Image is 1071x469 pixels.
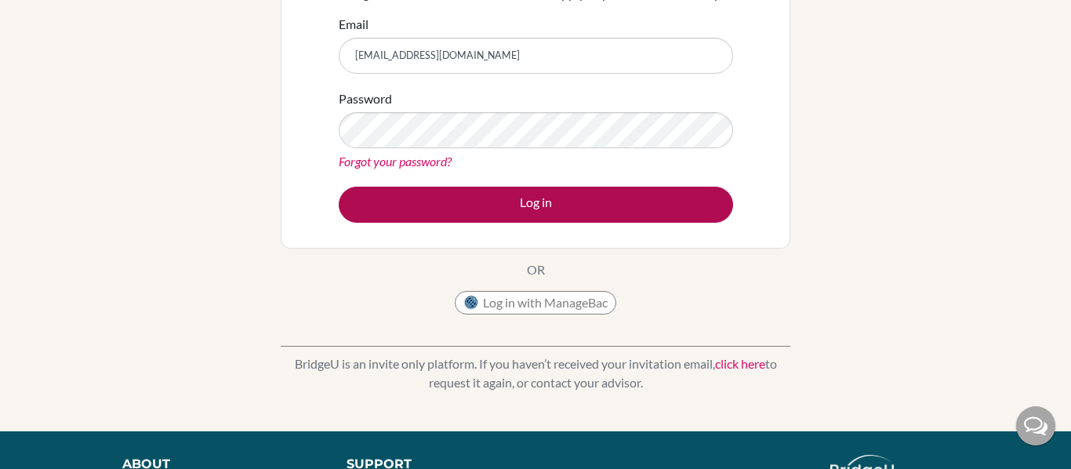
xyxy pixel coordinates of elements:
[715,356,765,371] a: click here
[281,354,790,392] p: BridgeU is an invite only platform. If you haven’t received your invitation email, to request it ...
[339,154,452,169] a: Forgot your password?
[339,187,733,223] button: Log in
[527,260,545,279] p: OR
[455,291,616,314] button: Log in with ManageBac
[339,89,392,108] label: Password
[339,15,368,34] label: Email
[39,10,76,25] span: ヘルプ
